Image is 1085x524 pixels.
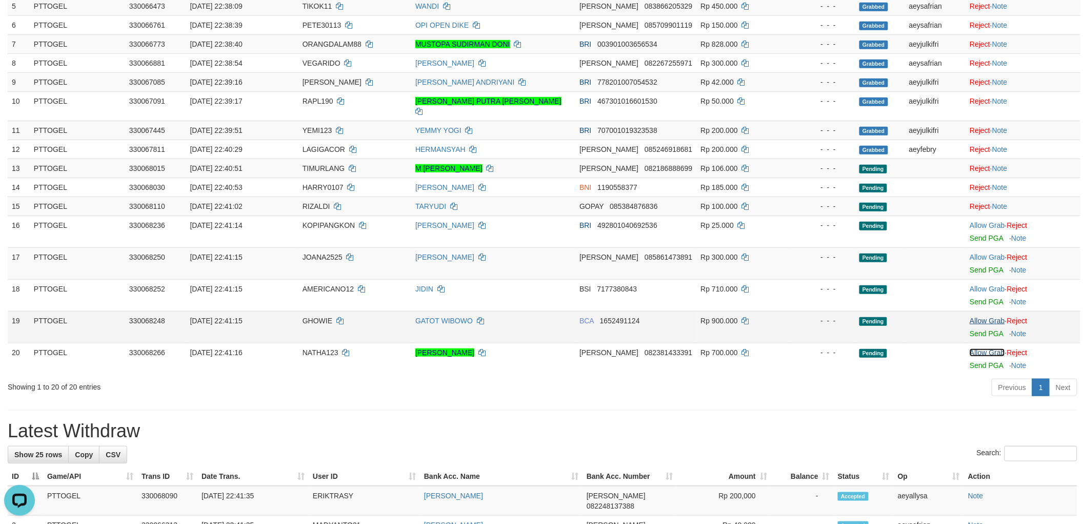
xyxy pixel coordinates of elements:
[771,467,834,486] th: Balance: activate to sort column ascending
[970,21,990,29] a: Reject
[303,183,344,191] span: HARRY0107
[859,3,888,11] span: Grabbed
[992,97,1008,105] a: Note
[966,15,1080,34] td: ·
[905,15,966,34] td: aeysafrian
[303,59,340,67] span: VEGARIDO
[30,311,125,343] td: PTTOGEL
[8,421,1077,441] h1: Latest Withdraw
[970,298,1003,306] a: Send PGA
[701,59,738,67] span: Rp 300.000
[8,159,30,178] td: 13
[8,91,30,121] td: 10
[977,446,1077,461] label: Search:
[190,164,243,172] span: [DATE] 22:40:51
[30,279,125,311] td: PTTOGEL
[970,183,990,191] a: Reject
[8,72,30,91] td: 9
[970,234,1003,242] a: Send PGA
[796,201,851,211] div: - - -
[415,59,474,67] a: [PERSON_NAME]
[894,486,964,516] td: aeyallysa
[992,183,1008,191] a: Note
[30,72,125,91] td: PTTOGEL
[859,203,887,211] span: Pending
[796,20,851,30] div: - - -
[8,247,30,279] td: 17
[966,279,1080,311] td: ·
[8,446,69,463] a: Show 25 rows
[303,21,341,29] span: PETE30113
[992,164,1008,172] a: Note
[30,216,125,247] td: PTTOGEL
[99,446,127,463] a: CSV
[1007,348,1028,357] a: Reject
[587,492,646,500] span: [PERSON_NAME]
[970,59,990,67] a: Reject
[970,78,990,86] a: Reject
[859,127,888,135] span: Grabbed
[677,467,771,486] th: Amount: activate to sort column ascending
[190,40,243,48] span: [DATE] 22:38:40
[859,60,888,68] span: Grabbed
[905,34,966,53] td: aeyjulkifri
[859,22,888,30] span: Grabbed
[966,343,1080,375] td: ·
[992,40,1008,48] a: Note
[43,467,137,486] th: Game/API: activate to sort column ascending
[964,467,1077,486] th: Action
[8,311,30,343] td: 19
[966,140,1080,159] td: ·
[796,252,851,262] div: - - -
[129,145,165,153] span: 330067811
[303,164,345,172] span: TIMURLANG
[579,317,594,325] span: BCA
[796,284,851,294] div: - - -
[645,2,692,10] span: Copy 083866205329 to clipboard
[415,202,446,210] a: TARYUDI
[129,348,165,357] span: 330068266
[129,285,165,293] span: 330068252
[966,216,1080,247] td: ·
[610,202,657,210] span: Copy 085384876836 to clipboard
[424,492,483,500] a: [PERSON_NAME]
[303,253,343,261] span: JOANA2525
[579,40,591,48] span: BRI
[859,184,887,192] span: Pending
[579,221,591,229] span: BRI
[677,486,771,516] td: Rp 200,000
[129,164,165,172] span: 330068015
[966,178,1080,197] td: ·
[579,164,638,172] span: [PERSON_NAME]
[966,247,1080,279] td: ·
[190,253,243,261] span: [DATE] 22:41:15
[190,221,243,229] span: [DATE] 22:41:14
[966,159,1080,178] td: ·
[579,59,638,67] span: [PERSON_NAME]
[1007,285,1028,293] a: Reject
[137,467,197,486] th: Trans ID: activate to sort column ascending
[190,202,243,210] span: [DATE] 22:41:02
[859,146,888,154] span: Grabbed
[190,183,243,191] span: [DATE] 22:40:53
[701,126,738,134] span: Rp 200.000
[43,486,137,516] td: PTTOGEL
[8,343,30,375] td: 20
[905,72,966,91] td: aeyjulkifri
[796,347,851,358] div: - - -
[190,285,243,293] span: [DATE] 22:41:15
[701,164,738,172] span: Rp 106.000
[30,34,125,53] td: PTTOGEL
[8,197,30,216] td: 15
[970,202,990,210] a: Reject
[992,379,1033,396] a: Previous
[579,78,591,86] span: BRI
[129,21,165,29] span: 330066761
[190,97,243,105] span: [DATE] 22:39:17
[970,348,1007,357] span: ·
[992,21,1008,29] a: Note
[587,502,634,510] span: Copy 082248137388 to clipboard
[796,163,851,173] div: - - -
[303,97,333,105] span: RAPL190
[701,97,734,105] span: Rp 50.000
